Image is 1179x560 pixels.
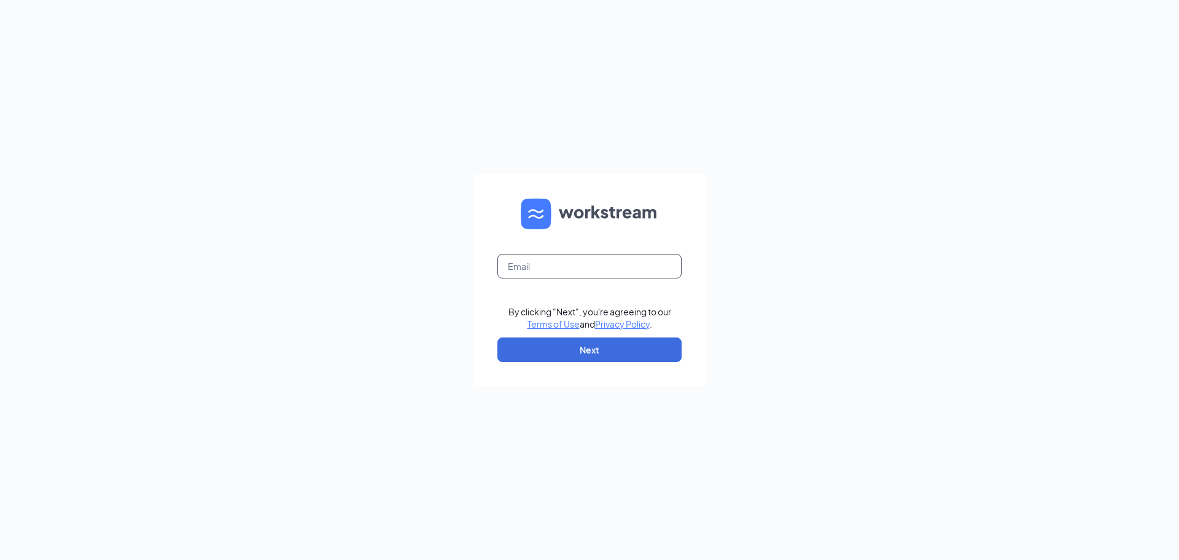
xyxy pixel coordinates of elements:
[595,318,650,329] a: Privacy Policy
[527,318,580,329] a: Terms of Use
[521,199,658,229] img: WS logo and Workstream text
[497,337,682,362] button: Next
[497,254,682,278] input: Email
[508,306,671,330] div: By clicking "Next", you're agreeing to our and .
